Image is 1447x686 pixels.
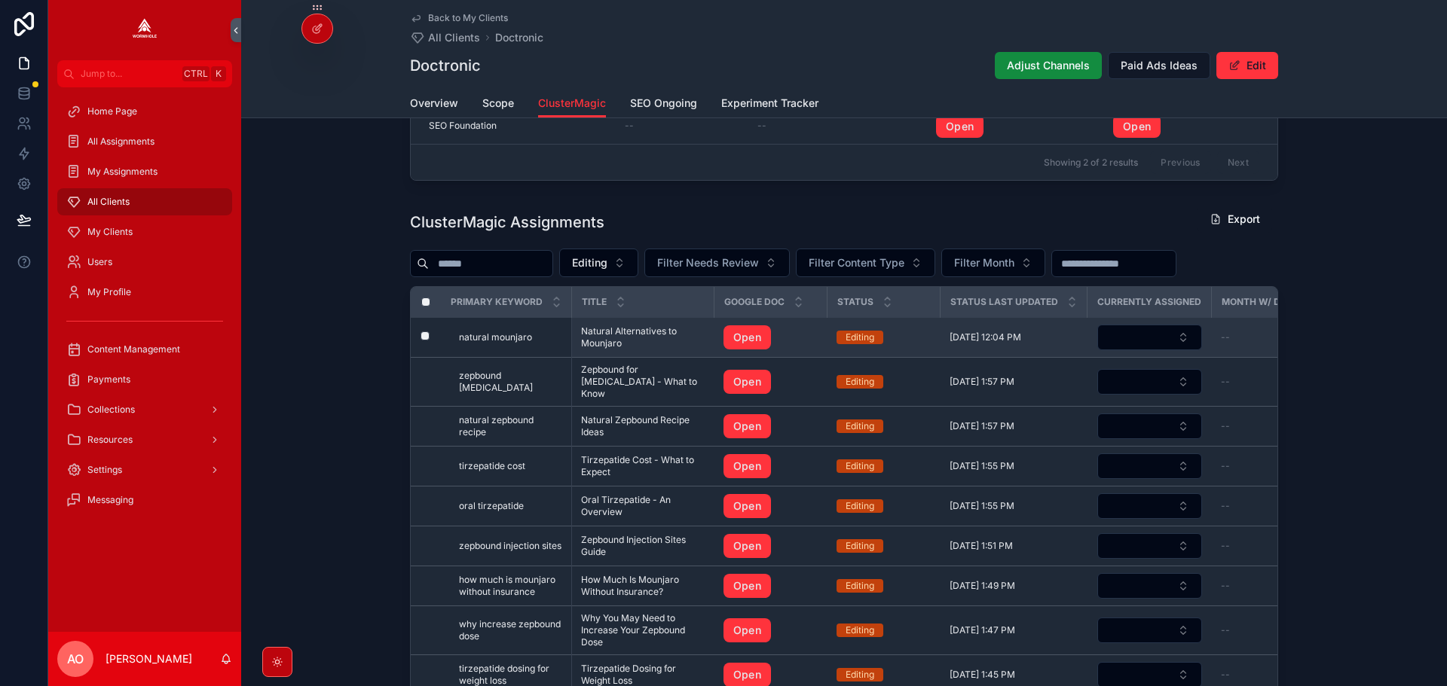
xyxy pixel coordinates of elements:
span: Collections [87,404,135,416]
a: SEO Foundation [429,120,607,132]
a: Payments [57,366,232,393]
a: My Assignments [57,158,232,185]
a: My Clients [57,218,232,245]
a: Open [1113,114,1161,139]
span: Filter Content Type [809,255,904,270]
button: Export [1198,206,1272,233]
a: Open [723,325,771,349]
span: Payments [87,373,130,386]
a: Scope [482,90,514,120]
button: Select Button [941,248,1045,277]
a: -- [1221,540,1323,552]
a: Editing [837,419,932,433]
span: -- [625,120,634,132]
div: scrollable content [48,87,241,533]
div: Editing [846,459,874,473]
span: [DATE] 1:45 PM [950,669,1015,681]
a: Select Button [1097,324,1203,351]
span: Status [837,296,873,308]
a: zepbound injection sites [459,540,562,552]
button: Adjust Channels [995,52,1102,79]
a: How Much Is Mounjaro Without Insurance? [581,574,705,598]
a: natural zepbound recipe [459,414,562,438]
span: Status Last Updated [950,296,1058,308]
div: Editing [846,419,874,433]
a: Select Button [1097,413,1203,440]
span: [DATE] 12:04 PM [950,331,1021,343]
a: Settings [57,456,232,483]
a: Open [936,114,1103,139]
button: Select Button [1097,617,1202,643]
span: Google Doc [724,296,785,308]
span: Ctrl [182,66,210,81]
a: Oral Tirzepatide - An Overview [581,494,705,518]
button: Select Button [1097,573,1202,599]
a: All Clients [57,188,232,215]
a: My Profile [57,279,232,306]
span: Settings [87,464,122,476]
span: why increase zepbound dose [459,618,562,642]
a: Editing [837,623,932,637]
span: Editing [572,255,607,270]
a: -- [1221,624,1323,636]
span: Back to My Clients [428,12,508,24]
a: Select Button [1097,492,1203,520]
a: [DATE] 1:55 PM [950,500,1078,512]
a: Select Button [1097,368,1203,395]
a: -- [1221,669,1323,681]
a: Why You May Need to Increase Your Zepbound Dose [581,612,705,648]
div: Editing [846,579,874,593]
span: -- [1221,420,1230,432]
a: Back to My Clients [410,12,508,24]
div: Editing [846,331,874,344]
a: Tirzepatide Cost - What to Expect [581,454,705,478]
span: Home Page [87,105,137,117]
a: All Clients [410,30,480,45]
a: Editing [837,579,932,593]
span: tirzepatide cost [459,460,525,472]
p: [PERSON_NAME] [106,651,192,666]
span: [DATE] 1:55 PM [950,460,1014,472]
span: -- [1221,460,1230,472]
a: Editing [837,331,932,344]
span: AO [67,650,84,668]
a: Select Button [1097,617,1203,644]
a: Open [723,494,771,518]
span: SEO Foundation [429,120,497,132]
a: Open [723,325,818,349]
a: Natural Alternatives to Mounjaro [581,325,705,349]
a: Open [723,618,818,642]
div: Editing [846,623,874,637]
a: [DATE] 1:57 PM [950,420,1078,432]
button: Select Button [559,248,638,277]
span: Scope [482,96,514,111]
span: [DATE] 1:57 PM [950,420,1014,432]
span: -- [1221,376,1230,388]
a: Open [723,414,771,438]
button: Select Button [644,248,790,277]
a: Editing [837,375,932,389]
a: Open [723,370,771,394]
a: Open [723,370,818,394]
img: App logo [133,18,157,42]
a: Doctronic [495,30,543,45]
a: -- [1221,580,1323,592]
a: Collections [57,396,232,423]
a: ClusterMagic [538,90,606,118]
button: Edit [1216,52,1278,79]
a: Open [723,534,771,558]
button: Paid Ads Ideas [1108,52,1210,79]
a: [DATE] 1:55 PM [950,460,1078,472]
a: All Assignments [57,128,232,155]
span: Paid Ads Ideas [1121,58,1198,73]
button: Select Button [796,248,935,277]
a: Select Button [1097,532,1203,559]
a: SEO Ongoing [630,90,697,120]
a: Editing [837,668,932,681]
a: tirzepatide cost [459,460,562,472]
span: Content Management [87,343,180,355]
